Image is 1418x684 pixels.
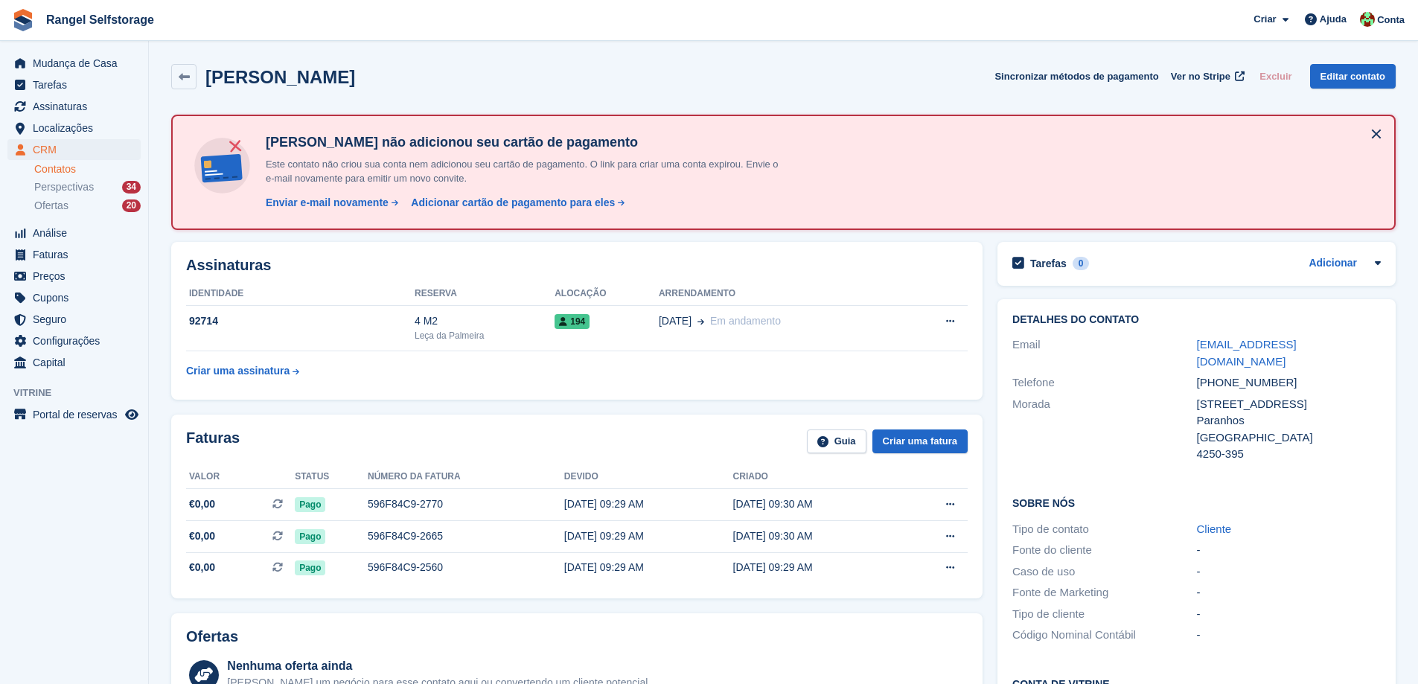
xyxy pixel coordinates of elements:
div: 596F84C9-2665 [368,528,564,544]
div: Código Nominal Contábil [1012,627,1196,644]
span: Análise [33,223,122,243]
span: Vitrine [13,386,148,400]
h4: [PERSON_NAME] não adicionou seu cartão de pagamento [260,134,781,151]
a: Adicionar cartão de pagamento para eles [405,195,625,211]
img: Fernando Ferreira [1360,12,1375,27]
h2: Assinaturas [186,257,968,274]
th: Alocação [555,282,659,306]
span: Pago [295,560,325,575]
a: Editar contato [1310,64,1396,89]
div: Criar uma assinatura [186,363,290,379]
th: Identidade [186,282,415,306]
div: Leça da Palmeira [415,329,555,342]
span: Ofertas [34,199,68,213]
span: Preços [33,266,122,287]
th: Devido [564,465,733,489]
div: - [1197,542,1381,559]
div: Nenhuma oferta ainda [227,657,651,675]
div: Fonte do cliente [1012,542,1196,559]
span: Criar [1253,12,1276,27]
span: 194 [555,314,590,329]
a: menu [7,53,141,74]
div: Fonte de Marketing [1012,584,1196,601]
div: [PHONE_NUMBER] [1197,374,1381,391]
span: Ver no Stripe [1171,69,1230,84]
div: Morada [1012,396,1196,463]
div: [DATE] 09:30 AM [733,528,902,544]
div: Adicionar cartão de pagamento para eles [411,195,615,211]
div: 596F84C9-2770 [368,496,564,512]
h2: Sobre Nós [1012,495,1381,510]
th: Valor [186,465,295,489]
div: - [1197,606,1381,623]
th: Criado [733,465,902,489]
div: 20 [122,199,141,212]
span: [DATE] [659,313,692,329]
span: Perspectivas [34,180,94,194]
a: Criar uma assinatura [186,357,299,385]
a: Loja de pré-visualização [123,406,141,423]
img: no-card-linked-e7822e413c904bf8b177c4d89f31251c4716f9871600ec3ca5bfc59e148c83f4.svg [191,134,254,197]
th: Número da fatura [368,465,564,489]
div: 0 [1073,257,1090,270]
span: Ajuda [1320,12,1347,27]
div: Tipo de contato [1012,521,1196,538]
div: [DATE] 09:29 AM [564,528,733,544]
a: Ofertas 20 [34,198,141,214]
span: Em andamento [710,315,781,327]
span: Configurações [33,330,122,351]
a: Cliente [1197,522,1232,535]
a: Adicionar [1309,255,1357,272]
div: Caso de uso [1012,563,1196,581]
span: Pago [295,529,325,544]
a: Ver no Stripe [1165,64,1248,89]
span: Pago [295,497,325,512]
div: - [1197,584,1381,601]
span: Tarefas [33,74,122,95]
span: Localizações [33,118,122,138]
div: 596F84C9-2560 [368,560,564,575]
div: - [1197,627,1381,644]
span: Cupons [33,287,122,308]
div: Email [1012,336,1196,370]
button: Excluir [1253,64,1297,89]
a: menu [7,244,141,265]
h2: Ofertas [186,628,238,645]
th: Arrendamento [659,282,905,306]
a: menu [7,118,141,138]
h2: [PERSON_NAME] [205,67,355,87]
div: [STREET_ADDRESS] [1197,396,1381,413]
a: Rangel Selfstorage [40,7,160,32]
p: Este contato não criou sua conta nem adicionou seu cartão de pagamento. O link para criar uma con... [260,157,781,186]
a: menu [7,223,141,243]
div: Paranhos [1197,412,1381,429]
div: [GEOGRAPHIC_DATA] [1197,429,1381,447]
div: Enviar e-mail novamente [266,195,389,211]
h2: Tarefas [1030,257,1067,270]
div: 34 [122,181,141,194]
img: stora-icon-8386f47178a22dfd0bd8f6a31ec36ba5ce8667c1dd55bd0f319d3a0aa187defe.svg [12,9,34,31]
a: Criar uma fatura [872,429,968,454]
div: 92714 [186,313,415,329]
div: 4250-395 [1197,446,1381,463]
span: €0,00 [189,496,215,512]
a: Contatos [34,162,141,176]
a: menu [7,404,141,425]
div: [DATE] 09:29 AM [564,560,733,575]
span: €0,00 [189,560,215,575]
a: menu [7,287,141,308]
span: €0,00 [189,528,215,544]
h2: Faturas [186,429,240,454]
span: Conta [1377,13,1405,28]
div: 4 M2 [415,313,555,329]
a: menu [7,309,141,330]
span: CRM [33,139,122,160]
th: Status [295,465,368,489]
h2: Detalhes do contato [1012,314,1381,326]
div: [DATE] 09:29 AM [733,560,902,575]
div: Tipo de cliente [1012,606,1196,623]
button: Sincronizar métodos de pagamento [994,64,1158,89]
span: Mudança de Casa [33,53,122,74]
a: Perspectivas 34 [34,179,141,195]
a: menu [7,352,141,373]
